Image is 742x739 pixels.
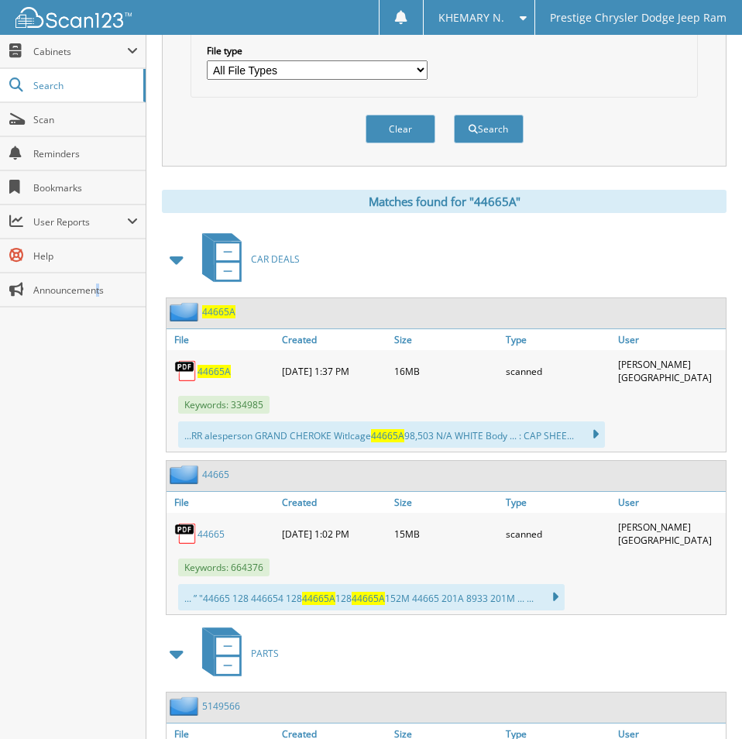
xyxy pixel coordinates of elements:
[502,354,613,388] div: scanned
[390,492,502,513] a: Size
[33,181,138,194] span: Bookmarks
[167,492,278,513] a: File
[170,465,202,484] img: folder2.png
[33,284,138,297] span: Announcements
[167,329,278,350] a: File
[202,468,229,481] a: 44665
[33,215,127,229] span: User Reports
[170,696,202,716] img: folder2.png
[174,522,198,545] img: PDF.png
[352,592,385,605] span: 44665A
[33,45,127,58] span: Cabinets
[178,421,605,448] div: ...RR alesperson GRAND CHEROKE Witlcage 98,503 N/A WHITE Body ... : CAP SHEE...
[366,115,435,143] button: Clear
[614,517,726,551] div: [PERSON_NAME][GEOGRAPHIC_DATA]
[33,113,138,126] span: Scan
[302,592,335,605] span: 44665A
[390,354,502,388] div: 16MB
[174,359,198,383] img: PDF.png
[390,517,502,551] div: 15MB
[251,647,279,660] span: PARTS
[390,329,502,350] a: Size
[278,329,390,350] a: Created
[454,115,524,143] button: Search
[502,492,613,513] a: Type
[33,79,136,92] span: Search
[278,492,390,513] a: Created
[550,13,727,22] span: Prestige Chrysler Dodge Jeep Ram
[614,329,726,350] a: User
[665,665,742,739] iframe: Chat Widget
[170,302,202,321] img: folder2.png
[502,517,613,551] div: scanned
[33,249,138,263] span: Help
[198,365,231,378] a: 44665A
[33,147,138,160] span: Reminders
[178,584,565,610] div: ... ” "44665 128 446654 128 128 152M 44665 201A 8933 201M ... ...
[198,528,225,541] a: 44665
[202,305,235,318] a: 44665A
[162,190,727,213] div: Matches found for "44665A"
[614,492,726,513] a: User
[278,517,390,551] div: [DATE] 1:02 PM
[371,429,404,442] span: 44665A
[251,253,300,266] span: CAR DEALS
[202,699,240,713] a: 5149566
[193,623,279,684] a: PARTS
[178,396,270,414] span: Keywords: 334985
[438,13,504,22] span: KHEMARY N.
[207,44,427,57] label: File type
[278,354,390,388] div: [DATE] 1:37 PM
[193,229,300,290] a: CAR DEALS
[502,329,613,350] a: Type
[15,7,132,28] img: scan123-logo-white.svg
[614,354,726,388] div: [PERSON_NAME][GEOGRAPHIC_DATA]
[178,559,270,576] span: Keywords: 664376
